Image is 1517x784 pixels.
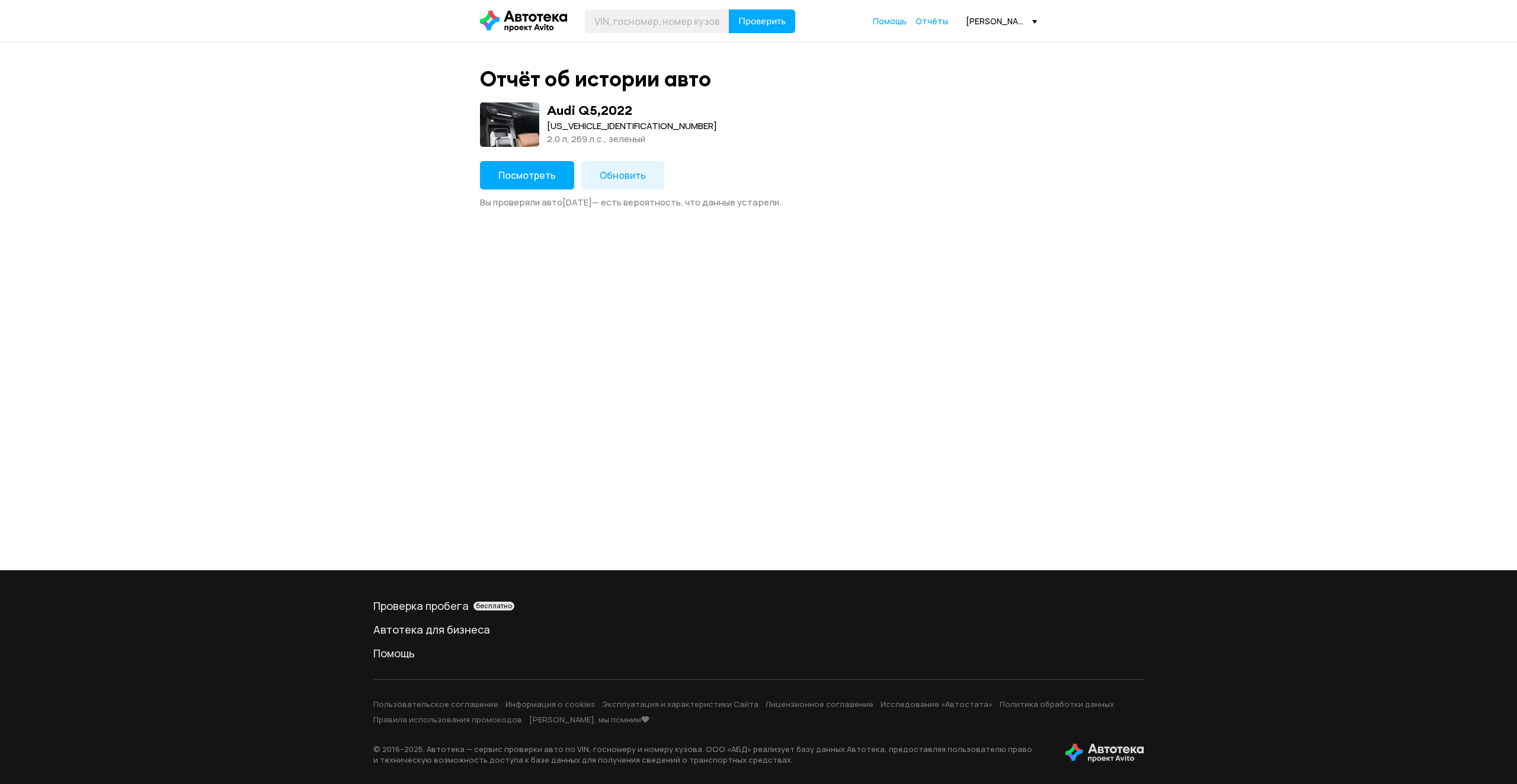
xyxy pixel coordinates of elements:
input: VIN, госномер, номер кузова [585,9,729,33]
span: Посмотреть [498,169,556,182]
img: tWS6KzJlK1XUpy65r7uaHVIs4JI6Dha8Nraz9T2hA03BhoCc4MtbvZCxBLwJIh+mQSIAkLBJpqMoKVdP8sONaFJLCz6I0+pu7... [1065,744,1144,763]
a: [PERSON_NAME], мы помним [529,714,649,725]
a: Проверка пробегабесплатно [373,599,1144,613]
span: Помощь [873,15,907,27]
button: Обновить [581,161,664,189]
div: [US_VEHICLE_IDENTIFICATION_NUMBER] [547,120,717,133]
button: Посмотреть [480,161,574,189]
a: Помощь [873,15,907,27]
a: Правила использования промокодов [373,714,522,725]
a: Политика обработки данных [1000,699,1114,709]
a: Автотека для бизнеса [373,622,1144,637]
span: бесплатно [476,602,512,610]
div: [PERSON_NAME][EMAIL_ADDRESS][DOMAIN_NAME] [966,15,1037,27]
a: Эксплуатация и характеристики Сайта [602,699,758,709]
a: Пользовательское соглашение [373,699,498,709]
a: Исследование «Автостата» [881,699,993,709]
div: Вы проверяли авто [DATE] — есть вероятность, что данные устарели. [480,197,1037,208]
span: Обновить [600,169,646,182]
div: Отчёт об истории авто [480,66,711,92]
div: 2.0 л, 269 л.c., зеленый [547,133,717,146]
span: Проверить [738,17,786,26]
a: Информация о cookies [505,699,595,709]
button: Проверить [729,9,795,33]
a: Помощь [373,646,1144,660]
span: Отчёты [916,15,948,27]
a: Лицензионное соглашение [766,699,873,709]
div: Audi Q5 , 2022 [547,102,632,118]
a: Отчёты [916,15,948,27]
div: Проверка пробега [373,599,1144,613]
p: © 2016– 2025 . Автотека — сервис проверки авто по VIN, госномеру и номеру кузова. ООО «АБД» реали... [373,744,1046,765]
